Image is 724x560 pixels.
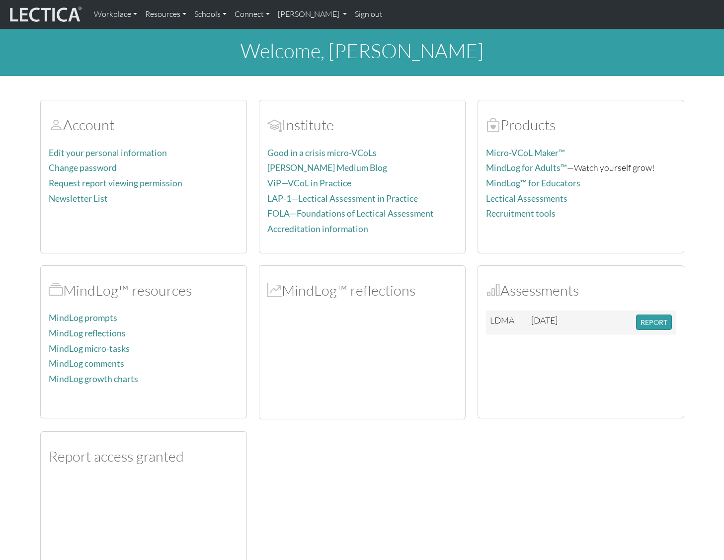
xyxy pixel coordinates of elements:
span: Account [267,116,282,134]
a: MindLog prompts [49,313,117,323]
h2: MindLog™ resources [49,282,239,299]
a: Resources [141,4,190,25]
h2: Report access granted [49,448,239,465]
a: MindLog micro-tasks [49,343,130,354]
span: Account [49,116,63,134]
a: LAP-1—Lectical Assessment in Practice [267,193,418,204]
a: Schools [190,4,231,25]
a: MindLog for Adults™ [486,162,567,173]
span: MindLog™ resources [49,281,63,299]
a: [PERSON_NAME] Medium Blog [267,162,387,173]
a: Micro-VCoL Maker™ [486,148,565,158]
a: ViP—VCoL in Practice [267,178,351,188]
h2: Account [49,116,239,134]
a: Change password [49,162,117,173]
span: Assessments [486,281,500,299]
td: LDMA [486,311,528,334]
a: Good in a crisis micro-VCoLs [267,148,377,158]
h2: Assessments [486,282,676,299]
a: Newsletter List [49,193,108,204]
span: MindLog [267,281,282,299]
a: MindLog growth charts [49,374,138,384]
a: Recruitment tools [486,208,556,219]
span: [DATE] [531,315,558,325]
a: MindLog reflections [49,328,126,338]
a: Request report viewing permission [49,178,182,188]
a: Accreditation information [267,224,368,234]
a: MindLog comments [49,358,124,369]
a: [PERSON_NAME] [274,4,351,25]
a: FOLA—Foundations of Lectical Assessment [267,208,434,219]
a: Lectical Assessments [486,193,567,204]
button: REPORT [636,315,672,330]
img: lecticalive [7,5,82,24]
a: Connect [231,4,274,25]
a: Sign out [351,4,387,25]
a: Workplace [90,4,141,25]
h2: MindLog™ reflections [267,282,457,299]
a: MindLog™ for Educators [486,178,580,188]
a: Edit your personal information [49,148,167,158]
p: —Watch yourself grow! [486,160,676,175]
h2: Products [486,116,676,134]
h2: Institute [267,116,457,134]
span: Products [486,116,500,134]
